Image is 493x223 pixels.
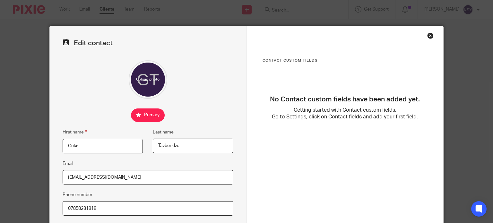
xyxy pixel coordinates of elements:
p: Getting started with Contact custom fields. Go to Settings, click on Contact fields and add your ... [263,107,427,121]
label: First name [63,128,87,136]
label: Last name [153,129,174,135]
label: Email [63,160,73,167]
h3: No Contact custom fields have been added yet. [263,95,427,104]
label: Phone number [63,192,92,198]
div: Close this dialog window [427,32,434,39]
h3: Contact Custom fields [263,58,427,63]
h2: Edit contact [63,39,233,47]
